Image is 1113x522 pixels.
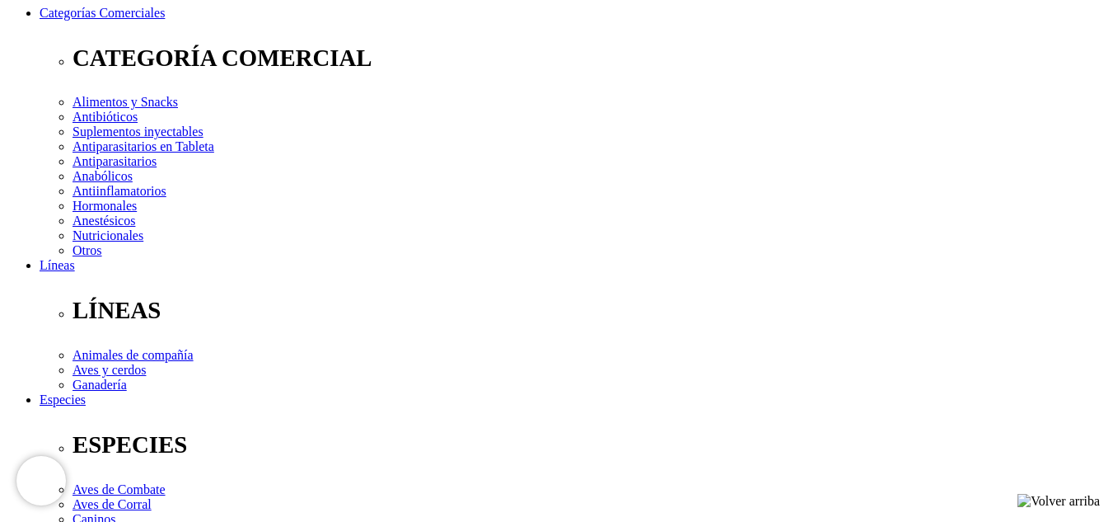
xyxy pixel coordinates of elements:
a: Animales de compañía [72,348,194,362]
a: Anabólicos [72,169,133,183]
a: Aves de Combate [72,482,166,496]
a: Nutricionales [72,228,143,242]
a: Categorías Comerciales [40,6,165,20]
p: ESPECIES [72,431,1106,459]
a: Suplementos inyectables [72,125,203,139]
a: Antiinflamatorios [72,184,166,198]
a: Antibióticos [72,110,138,124]
a: Especies [40,393,86,407]
a: Anestésicos [72,214,135,228]
a: Líneas [40,258,75,272]
p: LÍNEAS [72,297,1106,324]
a: Antiparasitarios en Tableta [72,139,214,153]
p: CATEGORÍA COMERCIAL [72,45,1106,72]
a: Antiparasitarios [72,154,157,168]
a: Aves de Corral [72,497,152,511]
iframe: Brevo live chat [16,456,66,506]
a: Aves y cerdos [72,363,146,377]
a: Ganadería [72,378,127,392]
a: Hormonales [72,199,137,213]
a: Otros [72,243,102,257]
a: Alimentos y Snacks [72,95,178,109]
img: Volver arriba [1017,494,1100,509]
